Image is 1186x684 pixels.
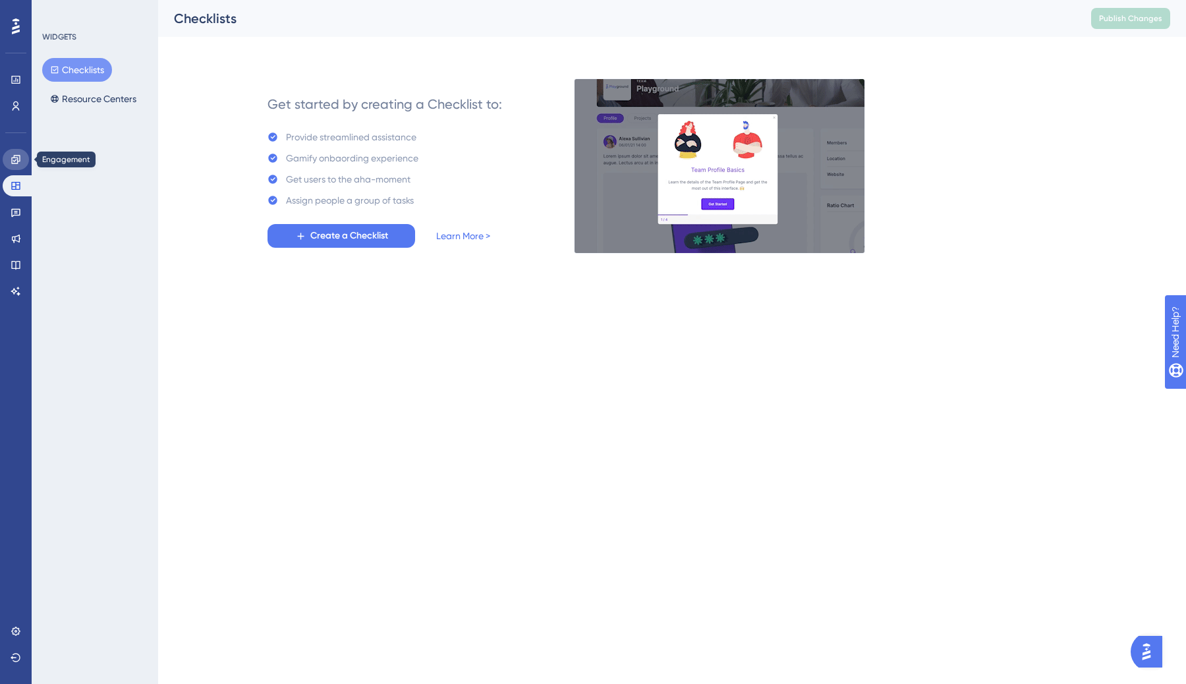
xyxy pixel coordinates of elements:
span: Need Help? [31,3,82,19]
span: Publish Changes [1099,13,1162,24]
iframe: UserGuiding AI Assistant Launcher [1131,632,1170,671]
div: Checklists [174,9,1058,28]
div: Assign people a group of tasks [286,192,414,208]
a: Learn More > [436,228,490,244]
button: Checklists [42,58,112,82]
button: Resource Centers [42,87,144,111]
button: Publish Changes [1091,8,1170,29]
div: Get started by creating a Checklist to: [268,95,502,113]
img: e28e67207451d1beac2d0b01ddd05b56.gif [574,78,865,254]
div: WIDGETS [42,32,76,42]
button: Create a Checklist [268,224,415,248]
div: Gamify onbaording experience [286,150,418,166]
span: Create a Checklist [310,228,388,244]
div: Provide streamlined assistance [286,129,416,145]
div: Get users to the aha-moment [286,171,410,187]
